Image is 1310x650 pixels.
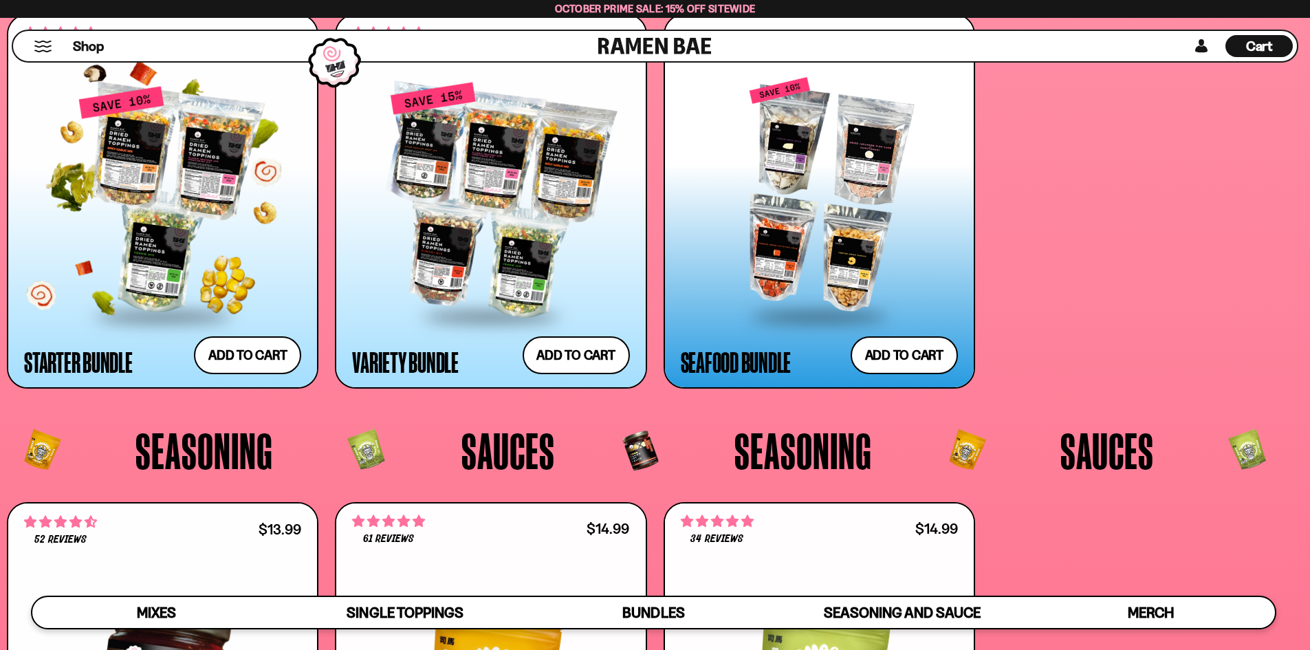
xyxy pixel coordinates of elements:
[1246,38,1273,54] span: Cart
[335,14,646,389] a: 4.63 stars 6356 reviews $114.99 Variety Bundle Add to cart
[352,512,425,530] span: 4.84 stars
[824,604,980,621] span: Seasoning and Sauce
[681,512,754,530] span: 5.00 stars
[34,534,87,545] span: 52 reviews
[1128,604,1174,621] span: Merch
[851,336,958,374] button: Add to cart
[32,597,281,628] a: Mixes
[73,35,104,57] a: Shop
[734,425,872,476] span: Seasoning
[1060,425,1154,476] span: Sauces
[622,604,684,621] span: Bundles
[664,14,975,389] a: $43.16 Seafood Bundle Add to cart
[681,349,792,374] div: Seafood Bundle
[690,534,743,545] span: 34 reviews
[24,513,97,531] span: 4.71 stars
[7,14,318,389] a: 4.71 stars 4845 reviews $69.99 Starter Bundle Add to cart
[1027,597,1275,628] a: Merch
[281,597,529,628] a: Single Toppings
[73,37,104,56] span: Shop
[24,349,133,374] div: Starter Bundle
[137,604,176,621] span: Mixes
[194,336,301,374] button: Add to cart
[34,41,52,52] button: Mobile Menu Trigger
[347,604,463,621] span: Single Toppings
[555,2,756,15] span: October Prime Sale: 15% off Sitewide
[587,522,629,535] div: $14.99
[363,534,414,545] span: 61 reviews
[915,522,958,535] div: $14.99
[259,523,301,536] div: $13.99
[352,349,459,374] div: Variety Bundle
[778,597,1026,628] a: Seasoning and Sauce
[523,336,630,374] button: Add to cart
[530,597,778,628] a: Bundles
[135,425,273,476] span: Seasoning
[461,425,555,476] span: Sauces
[1225,31,1293,61] div: Cart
